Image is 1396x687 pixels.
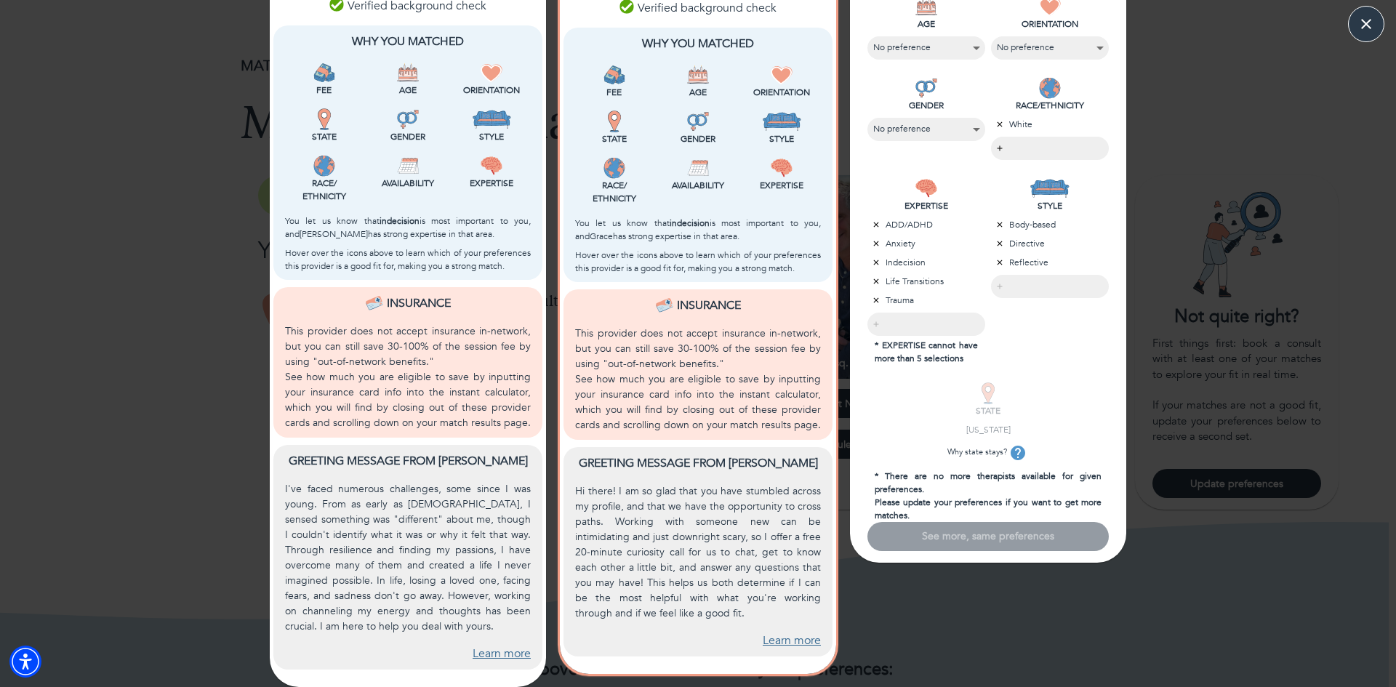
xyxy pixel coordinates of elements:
img: State [313,108,335,130]
p: Insurance [677,297,741,314]
p: See how much you are eligible to save by inputting your insurance card info into the instant calc... [575,371,821,433]
p: ORIENTATION [991,17,1109,31]
img: Expertise [481,155,502,177]
p: Hover over the icons above to learn which of your preferences this provider is a good fit for, ma... [285,246,531,273]
b: indecision [670,217,710,229]
button: tooltip [1007,442,1029,464]
p: STYLE [991,199,1109,212]
p: You let us know that is most important to you, and [PERSON_NAME] has strong expertise in that area. [285,214,531,241]
p: Why state stays? [929,442,1047,464]
img: Race/<br />Ethnicity [603,157,625,179]
p: Hi there! I am so glad that you have stumbled across my profile, and that we have the opportunity... [575,483,821,621]
p: Age [659,86,737,99]
p: GENDER [867,99,985,112]
p: This provider does not accept insurance in-network, but you can still save 30-100% of the session... [285,324,531,369]
p: Orientation [743,86,821,99]
img: STATE [977,382,999,404]
p: Age [369,84,446,97]
p: White [991,118,1109,131]
p: RACE/ETHNICITY [991,99,1109,112]
img: Style [762,111,802,132]
a: Learn more [763,632,821,649]
img: Expertise [771,157,793,179]
p: Insurance [387,294,451,312]
p: Expertise [453,177,531,190]
p: Body-based [991,218,1109,231]
p: Gender [369,130,446,143]
p: Why You Matched [575,35,821,52]
img: GENDER [915,77,937,99]
p: Race/ Ethnicity [285,177,363,203]
p: Expertise [743,179,821,192]
img: Orientation [771,64,793,86]
p: Directive [991,237,1109,250]
p: AGE [867,17,985,31]
p: State [575,132,653,145]
p: Greeting message from [PERSON_NAME] [575,454,821,472]
p: Style [453,130,531,143]
a: Learn more [473,646,531,662]
p: You let us know that is most important to you, and Grace has strong expertise in that area. [575,217,821,243]
p: Life Transitions [867,275,985,288]
img: Fee [313,62,335,84]
div: Accessibility Menu [9,646,41,678]
img: RACE/ETHNICITY [1039,77,1061,99]
p: Reflective [991,256,1109,269]
p: State [285,130,363,143]
p: I've faced numerous challenges, some since I was young. From as early as [DEMOGRAPHIC_DATA], I se... [285,481,531,634]
p: Gender [659,132,737,145]
img: Gender [397,108,419,130]
p: * There are no more therapists available for given preferences. Please update your preferences if... [867,470,1109,522]
p: Hover over the icons above to learn which of your preferences this provider is a good fit for, ma... [575,249,821,275]
div: This provider is licensed to work in your state. [575,111,653,145]
p: Race/ Ethnicity [575,179,653,205]
div: This provider is licensed to work in your state. [285,108,363,143]
p: See how much you are eligible to save by inputting your insurance card info into the instant calc... [285,369,531,430]
img: EXPERTISE [915,177,937,199]
p: EXPERTISE [867,199,985,212]
p: Anxiety [867,237,985,250]
img: Fee [603,64,625,86]
p: Fee [575,86,653,99]
p: * EXPERTISE cannot have more than 5 selections [867,336,985,365]
img: Availability [397,155,419,177]
img: Style [472,108,512,130]
p: Style [743,132,821,145]
p: Availability [659,179,737,192]
p: This provider does not accept insurance in-network, but you can still save 30-100% of the session... [575,326,821,371]
p: Trauma [867,294,985,307]
p: [US_STATE] [929,423,1047,436]
p: STATE [929,404,1047,417]
p: Greeting message from [PERSON_NAME] [285,452,531,470]
img: Race/<br />Ethnicity [313,155,335,177]
img: Orientation [481,62,502,84]
b: indecision [380,215,420,227]
p: Orientation [453,84,531,97]
p: Availability [369,177,446,190]
p: ADD/ADHD [867,218,985,231]
img: State [603,111,625,132]
img: Age [687,64,709,86]
p: Indecision [867,256,985,269]
p: Why You Matched [285,33,531,50]
img: Gender [687,111,709,132]
p: Fee [285,84,363,97]
img: STYLE [1030,177,1070,199]
img: Availability [687,157,709,179]
img: Age [397,62,419,84]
